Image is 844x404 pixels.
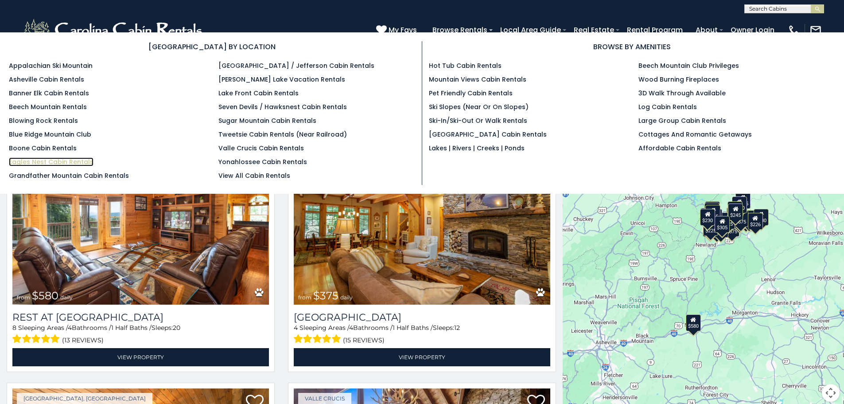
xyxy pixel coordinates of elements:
span: My Favs [389,24,417,35]
a: Log Cabin Rentals [638,102,697,111]
span: daily [340,294,353,301]
a: Blue Ridge Mountain Club [9,130,91,139]
a: Lake Front Cabin Rentals [218,89,299,98]
a: [PERSON_NAME] Lake Vacation Rentals [218,75,345,84]
a: Grandfather Mountain Cabin Rentals [9,171,129,180]
div: $245 [728,204,743,220]
div: $325 [705,201,720,218]
a: Real Estate [569,22,618,38]
h3: BROWSE BY AMENITIES [429,41,836,52]
div: $930 [754,209,769,226]
div: Sleeping Areas / Bathrooms / Sleeps: [294,323,550,346]
div: $305 [715,216,730,232]
a: Cottages and Romantic Getaways [638,130,752,139]
a: Rental Program [622,22,687,38]
a: Appalachian Ski Mountain [9,61,93,70]
span: 1 Half Baths / [393,324,433,332]
h3: Mountain Song Lodge [294,311,550,323]
span: (13 reviews) [62,334,104,346]
h3: Rest at Mountain Crest [12,311,269,323]
a: Beech Mountain Club Privileges [638,61,739,70]
a: [GEOGRAPHIC_DATA] [294,311,550,323]
a: View Property [294,348,550,366]
a: Yonahlossee Cabin Rentals [218,157,307,166]
a: Lakes | Rivers | Creeks | Ponds [429,144,525,153]
span: 4 [68,324,72,332]
a: [GEOGRAPHIC_DATA] Cabin Rentals [429,130,547,139]
div: $245 [706,205,721,222]
a: About [691,22,722,38]
a: Valle Crucis Cabin Rentals [218,144,304,153]
a: Rest at [GEOGRAPHIC_DATA] [12,311,269,323]
a: Ski-in/Ski-Out or Walk Rentals [429,116,527,125]
div: $345 [714,221,729,238]
a: Asheville Cabin Rentals [9,75,84,84]
a: Boone Cabin Rentals [9,144,77,153]
span: 12 [454,324,460,332]
div: $230 [700,209,716,226]
a: Owner Login [726,22,779,38]
div: $380 [742,210,757,227]
a: Seven Devils / Hawksnest Cabin Rentals [218,102,347,111]
a: Mountain Views Cabin Rentals [429,75,526,84]
img: White-1-2.png [22,17,206,43]
a: [GEOGRAPHIC_DATA] / Jefferson Cabin Rentals [218,61,374,70]
div: $310 [704,202,720,219]
span: daily [60,294,73,301]
div: $325 [705,203,720,220]
a: Pet Friendly Cabin Rentals [429,89,513,98]
a: View All Cabin Rentals [218,171,290,180]
a: Local Area Guide [496,22,565,38]
span: 4 [294,324,298,332]
div: $315 [733,212,748,228]
span: $580 [32,289,58,302]
a: Hot Tub Cabin Rentals [429,61,502,70]
a: My Favs [376,24,419,36]
a: Beech Mountain Rentals [9,102,87,111]
span: 4 [349,324,353,332]
div: Sleeping Areas / Bathrooms / Sleeps: [12,323,269,346]
h3: [GEOGRAPHIC_DATA] BY LOCATION [9,41,415,52]
a: Eagles Nest Cabin Rentals [9,157,93,166]
a: 3D Walk Through Available [638,89,726,98]
div: $375 [724,220,739,236]
span: (15 reviews) [343,334,385,346]
a: Wood Burning Fireplaces [638,75,719,84]
a: Mountain Song Lodge from $375 daily [294,133,550,305]
span: from [17,294,30,301]
div: $580 [686,314,701,331]
img: Rest at Mountain Crest [12,133,269,305]
button: Map camera controls [822,384,840,402]
a: Affordable Cabin Rentals [638,144,721,153]
a: View Property [12,348,269,366]
div: $225 [703,219,718,236]
div: $675 [733,210,748,227]
div: $320 [732,196,747,213]
a: [GEOGRAPHIC_DATA], [GEOGRAPHIC_DATA] [17,393,152,404]
a: Sugar Mountain Cabin Rentals [218,116,316,125]
span: 20 [173,324,180,332]
a: Ski Slopes (Near or On Slopes) [429,102,529,111]
a: Browse Rentals [428,22,492,38]
a: Tweetsie Cabin Rentals (Near Railroad) [218,130,347,139]
span: 1 Half Baths / [111,324,152,332]
div: $360 [727,201,743,218]
a: Blowing Rock Rentals [9,116,78,125]
a: Large Group Cabin Rentals [638,116,726,125]
a: Rest at Mountain Crest from $580 daily [12,133,269,305]
img: phone-regular-white.png [788,24,800,36]
img: mail-regular-white.png [809,24,822,36]
a: Valle Crucis [298,393,351,404]
span: 8 [12,324,16,332]
a: Banner Elk Cabin Rentals [9,89,89,98]
span: from [298,294,311,301]
div: $226 [748,213,763,230]
img: Mountain Song Lodge [294,133,550,305]
span: $375 [313,289,338,302]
